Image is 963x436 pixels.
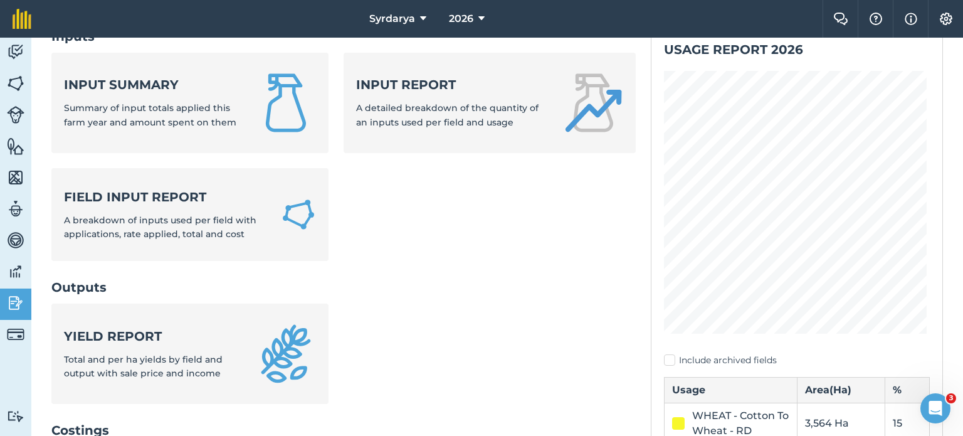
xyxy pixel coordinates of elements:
[7,137,24,156] img: svg+xml;base64,PHN2ZyB4bWxucz0iaHR0cDovL3d3dy53My5vcmcvMjAwMC9zdmciIHdpZHRoPSI1NiIgaGVpZ2h0PSI2MC...
[7,168,24,187] img: svg+xml;base64,PHN2ZyB4bWxucz0iaHR0cDovL3d3dy53My5vcmcvMjAwMC9zdmciIHdpZHRoPSI1NiIgaGVpZ2h0PSI2MC...
[369,11,415,26] span: Syrdarya
[7,199,24,218] img: svg+xml;base64,PD94bWwgdmVyc2lvbj0iMS4wIiBlbmNvZGluZz0idXRmLTgiPz4KPCEtLSBHZW5lcmF0b3I6IEFkb2JlIE...
[7,231,24,250] img: svg+xml;base64,PD94bWwgdmVyc2lvbj0iMS4wIiBlbmNvZGluZz0idXRmLTgiPz4KPCEtLSBHZW5lcmF0b3I6IEFkb2JlIE...
[256,73,316,133] img: Input summary
[51,279,636,296] h2: Outputs
[344,53,636,153] a: Input reportA detailed breakdown of the quantity of an inputs used per field and usage
[665,377,797,403] th: Usage
[449,11,473,26] span: 2026
[7,410,24,422] img: svg+xml;base64,PD94bWwgdmVyc2lvbj0iMS4wIiBlbmNvZGluZz0idXRmLTgiPz4KPCEtLSBHZW5lcmF0b3I6IEFkb2JlIE...
[905,11,917,26] img: svg+xml;base64,PHN2ZyB4bWxucz0iaHR0cDovL3d3dy53My5vcmcvMjAwMC9zdmciIHdpZHRoPSIxNyIgaGVpZ2h0PSIxNy...
[356,102,539,127] span: A detailed breakdown of the quantity of an inputs used per field and usage
[946,393,956,403] span: 3
[563,73,623,133] img: Input report
[64,354,223,379] span: Total and per ha yields by field and output with sale price and income
[281,196,316,233] img: Field Input Report
[797,377,885,403] th: Area ( Ha )
[664,354,930,367] label: Include archived fields
[64,327,241,345] strong: Yield report
[7,294,24,312] img: svg+xml;base64,PD94bWwgdmVyc2lvbj0iMS4wIiBlbmNvZGluZz0idXRmLTgiPz4KPCEtLSBHZW5lcmF0b3I6IEFkb2JlIE...
[64,215,256,240] span: A breakdown of inputs used per field with applications, rate applied, total and cost
[7,262,24,281] img: svg+xml;base64,PD94bWwgdmVyc2lvbj0iMS4wIiBlbmNvZGluZz0idXRmLTgiPz4KPCEtLSBHZW5lcmF0b3I6IEFkb2JlIE...
[939,13,954,25] img: A cog icon
[7,74,24,93] img: svg+xml;base64,PHN2ZyB4bWxucz0iaHR0cDovL3d3dy53My5vcmcvMjAwMC9zdmciIHdpZHRoPSI1NiIgaGVpZ2h0PSI2MC...
[7,43,24,61] img: svg+xml;base64,PD94bWwgdmVyc2lvbj0iMS4wIiBlbmNvZGluZz0idXRmLTgiPz4KPCEtLSBHZW5lcmF0b3I6IEFkb2JlIE...
[51,168,329,262] a: Field Input ReportA breakdown of inputs used per field with applications, rate applied, total and...
[64,76,241,93] strong: Input summary
[920,393,950,423] iframe: Intercom live chat
[64,102,236,127] span: Summary of input totals applied this farm year and amount spent on them
[833,13,848,25] img: Two speech bubbles overlapping with the left bubble in the forefront
[664,41,930,58] h2: Usage report 2026
[7,106,24,124] img: svg+xml;base64,PD94bWwgdmVyc2lvbj0iMS4wIiBlbmNvZGluZz0idXRmLTgiPz4KPCEtLSBHZW5lcmF0b3I6IEFkb2JlIE...
[356,76,548,93] strong: Input report
[51,53,329,153] a: Input summarySummary of input totals applied this farm year and amount spent on them
[51,304,329,404] a: Yield reportTotal and per ha yields by field and output with sale price and income
[256,324,316,384] img: Yield report
[13,9,31,29] img: fieldmargin Logo
[885,377,930,403] th: %
[7,326,24,343] img: svg+xml;base64,PD94bWwgdmVyc2lvbj0iMS4wIiBlbmNvZGluZz0idXRmLTgiPz4KPCEtLSBHZW5lcmF0b3I6IEFkb2JlIE...
[868,13,883,25] img: A question mark icon
[64,188,266,206] strong: Field Input Report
